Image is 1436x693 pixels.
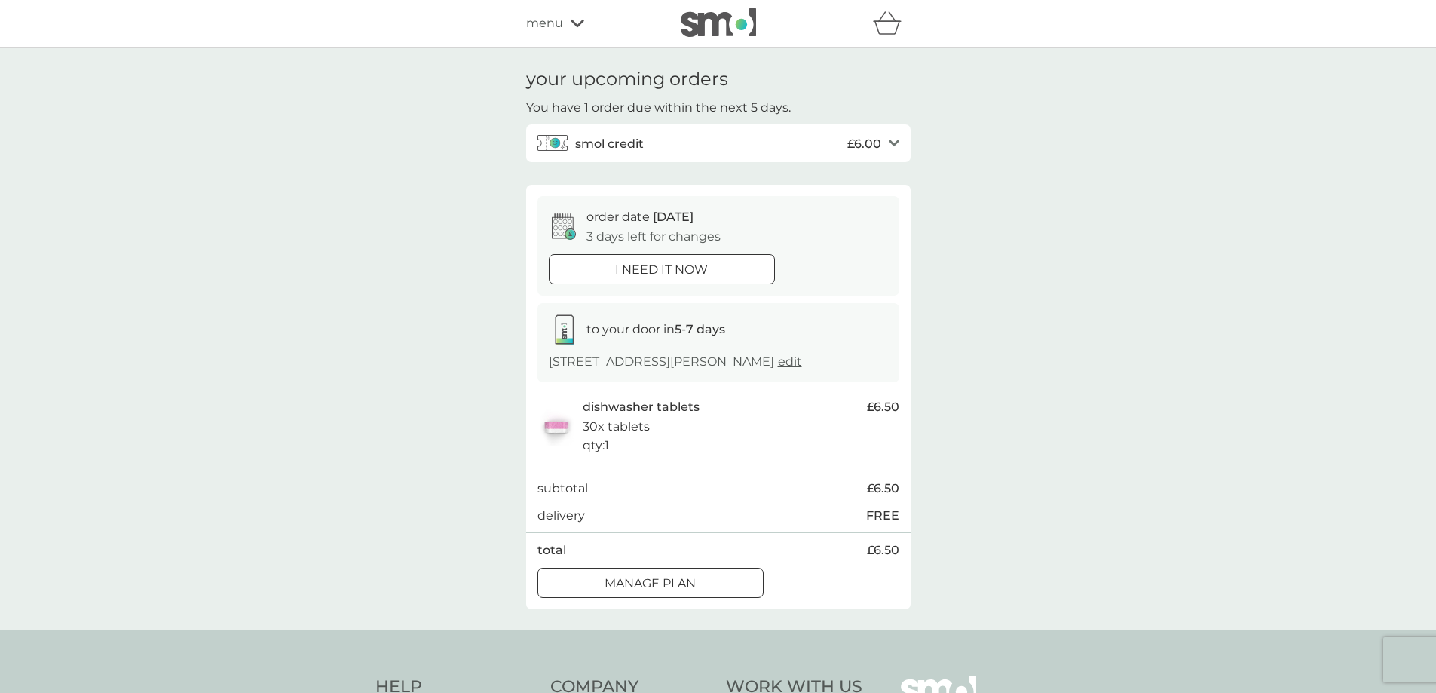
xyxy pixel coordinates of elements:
span: to your door in [586,322,725,336]
span: £6.50 [867,397,899,417]
span: [DATE] [653,210,694,224]
span: menu [526,14,563,33]
p: order date [586,207,694,227]
p: subtotal [537,479,588,498]
a: edit [778,354,802,369]
h1: your upcoming orders [526,69,728,90]
p: i need it now [615,260,708,280]
img: smol [681,8,756,37]
span: smol credit [575,134,644,154]
strong: 5-7 days [675,322,725,336]
p: dishwasher tablets [583,397,700,417]
p: qty : 1 [583,436,609,455]
span: £6.00 [847,134,881,154]
span: £6.50 [867,541,899,560]
p: [STREET_ADDRESS][PERSON_NAME] [549,352,802,372]
p: total [537,541,566,560]
p: Manage plan [605,574,696,593]
p: You have 1 order due within the next 5 days. [526,98,791,118]
span: £6.50 [867,479,899,498]
p: 3 days left for changes [586,227,721,247]
div: basket [873,8,911,38]
p: 30x tablets [583,417,650,437]
p: delivery [537,506,585,526]
button: Manage plan [537,568,764,598]
button: i need it now [549,254,775,284]
p: FREE [866,506,899,526]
